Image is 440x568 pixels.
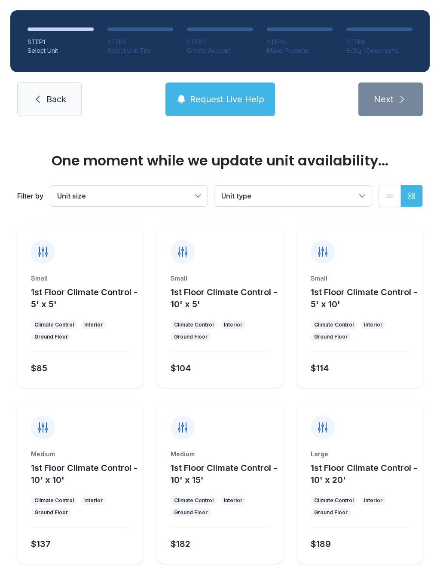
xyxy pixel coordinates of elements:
[171,274,269,283] div: Small
[31,274,129,283] div: Small
[46,93,66,105] span: Back
[311,462,419,486] button: 1st Floor Climate Control - 10' x 20'
[311,538,331,550] div: $189
[171,286,279,310] button: 1st Floor Climate Control - 10' x 5'
[311,463,417,485] span: 1st Floor Climate Control - 10' x 20'
[267,46,333,55] div: Make Payment
[267,38,333,46] div: STEP 4
[171,450,269,458] div: Medium
[314,333,348,340] div: Ground Floor
[221,192,251,200] span: Unit type
[314,497,354,504] div: Climate Control
[34,497,74,504] div: Climate Control
[364,497,382,504] div: Interior
[31,362,47,374] div: $85
[31,462,140,486] button: 1st Floor Climate Control - 10' x 10'
[171,538,190,550] div: $182
[27,38,94,46] div: STEP 1
[27,46,94,55] div: Select Unit
[311,286,419,310] button: 1st Floor Climate Control - 5' x 10'
[107,46,174,55] div: Select Unit Tier
[171,462,279,486] button: 1st Floor Climate Control - 10' x 15'
[84,321,103,328] div: Interior
[187,38,253,46] div: STEP 3
[171,463,277,485] span: 1st Floor Climate Control - 10' x 15'
[107,38,174,46] div: STEP 2
[31,286,140,310] button: 1st Floor Climate Control - 5' x 5'
[50,186,208,206] button: Unit size
[187,46,253,55] div: Create Account
[174,497,214,504] div: Climate Control
[174,333,208,340] div: Ground Floor
[174,509,208,516] div: Ground Floor
[314,321,354,328] div: Climate Control
[57,192,86,200] span: Unit size
[34,509,68,516] div: Ground Floor
[311,274,409,283] div: Small
[224,497,242,504] div: Interior
[31,463,137,485] span: 1st Floor Climate Control - 10' x 10'
[190,93,264,105] span: Request Live Help
[84,497,103,504] div: Interior
[31,287,137,309] span: 1st Floor Climate Control - 5' x 5'
[311,287,417,309] span: 1st Floor Climate Control - 5' x 10'
[374,93,394,105] span: Next
[346,46,412,55] div: E-Sign Documents
[174,321,214,328] div: Climate Control
[17,154,423,168] div: One moment while we update unit availability...
[364,321,382,328] div: Interior
[214,186,372,206] button: Unit type
[346,38,412,46] div: STEP 5
[311,362,329,374] div: $114
[171,287,277,309] span: 1st Floor Climate Control - 10' x 5'
[31,538,51,550] div: $137
[34,321,74,328] div: Climate Control
[17,191,43,201] div: Filter by
[311,450,409,458] div: Large
[34,333,68,340] div: Ground Floor
[31,450,129,458] div: Medium
[171,362,191,374] div: $104
[314,509,348,516] div: Ground Floor
[224,321,242,328] div: Interior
